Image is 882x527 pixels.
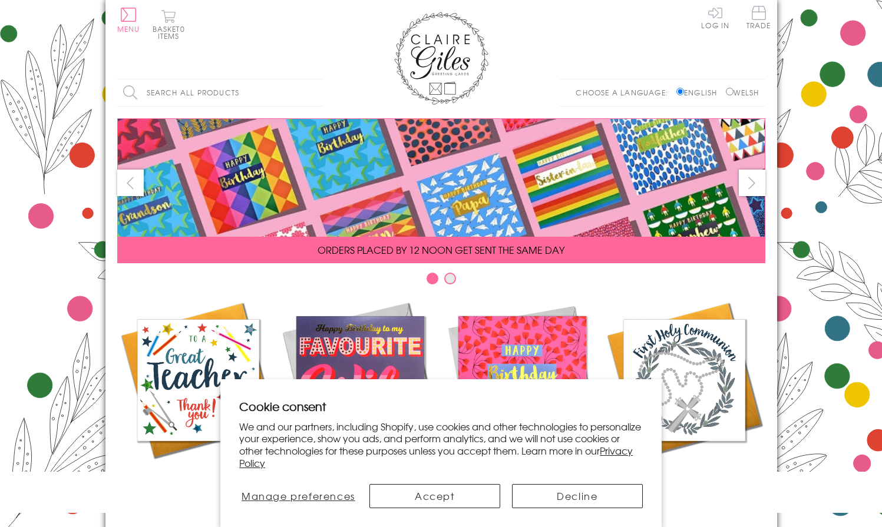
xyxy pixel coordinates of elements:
button: prev [117,170,144,196]
input: English [676,88,684,95]
label: English [676,87,723,98]
input: Welsh [726,88,734,95]
img: Claire Giles Greetings Cards [394,12,488,105]
button: Carousel Page 2 [444,273,456,284]
a: Communion and Confirmation [603,299,765,498]
button: Basket0 items [153,9,185,39]
input: Search [312,79,323,106]
button: Accept [369,484,500,508]
a: New Releases [279,299,441,484]
p: Choose a language: [576,87,674,98]
p: We and our partners, including Shopify, use cookies and other technologies to personalize your ex... [239,420,643,469]
button: Carousel Page 1 (Current Slide) [427,273,438,284]
input: Search all products [117,79,323,106]
a: Log In [701,6,729,29]
span: Communion and Confirmation [634,470,734,498]
span: Trade [746,6,771,29]
a: Privacy Policy [239,443,633,470]
button: Decline [512,484,643,508]
h2: Cookie consent [239,398,643,415]
a: Birthdays [441,299,603,484]
span: Manage preferences [242,489,355,503]
button: next [739,170,765,196]
span: Academic [168,470,229,484]
div: Carousel Pagination [117,272,765,290]
button: Menu [117,8,140,32]
button: Manage preferences [239,484,357,508]
span: 0 items [158,24,185,41]
a: Trade [746,6,771,31]
span: Menu [117,24,140,34]
a: Academic [117,299,279,484]
span: ORDERS PLACED BY 12 NOON GET SENT THE SAME DAY [318,243,564,257]
label: Welsh [726,87,759,98]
